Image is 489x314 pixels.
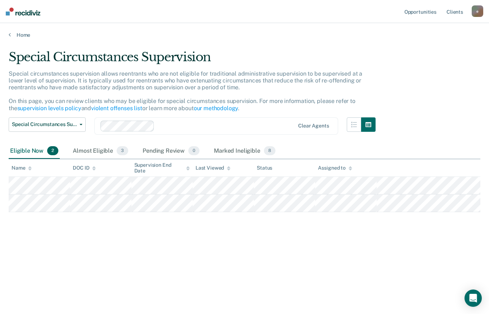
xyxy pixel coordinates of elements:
div: Open Intercom Messenger [465,290,482,307]
p: Special circumstances supervision allows reentrants who are not eligible for traditional administ... [9,70,362,112]
div: Almost Eligible3 [71,143,130,159]
a: Home [9,32,480,38]
div: Last Viewed [196,165,230,171]
span: 2 [47,146,58,156]
span: 3 [117,146,128,156]
button: Special Circumstances Supervision [9,117,86,132]
span: 8 [264,146,275,156]
div: Supervision End Date [134,162,190,174]
div: Marked Ineligible8 [212,143,277,159]
img: Recidiviz [6,8,40,15]
div: Special Circumstances Supervision [9,50,376,70]
div: Status [257,165,272,171]
a: supervision levels policy [17,105,81,112]
div: DOC ID [73,165,96,171]
div: Pending Review0 [141,143,201,159]
a: violent offenses list [91,105,142,112]
div: Eligible Now2 [9,143,60,159]
a: our methodology [194,105,238,112]
span: Special Circumstances Supervision [12,121,77,127]
div: Name [12,165,32,171]
span: 0 [188,146,199,156]
div: Assigned to [318,165,352,171]
div: Clear agents [298,123,329,129]
button: e [472,5,483,17]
